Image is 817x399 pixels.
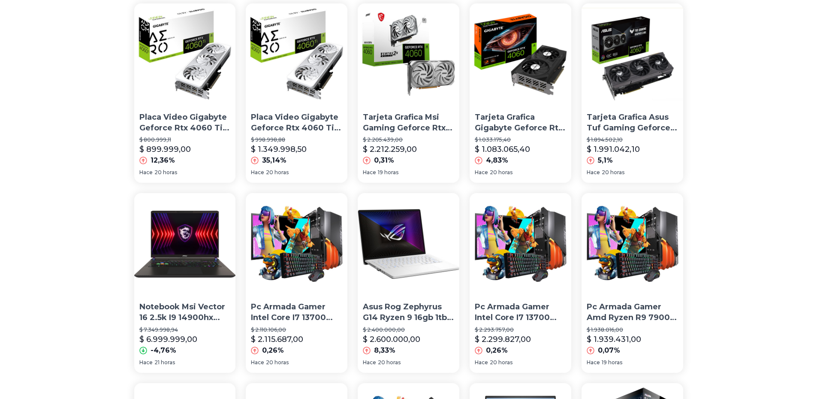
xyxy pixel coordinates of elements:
[134,3,236,105] img: Placa Video Gigabyte Geforce Rtx 4060 Ti Aero Oc 8gb Gddr6
[151,345,176,356] p: -4,76%
[262,155,286,166] p: 35,14%
[363,359,376,366] span: Hace
[475,326,566,333] p: $ 2.293.757,00
[475,143,530,155] p: $ 1.083.065,40
[587,143,640,155] p: $ 1.991.042,10
[587,169,600,176] span: Hace
[358,3,459,105] img: Tarjeta Grafica Msi Gaming Geforce Rtx 4060 8gb Gdrr6
[154,169,177,176] span: 20 horas
[139,326,231,333] p: $ 7.349.998,94
[602,169,624,176] span: 20 horas
[134,193,236,372] a: Notebook Msi Vector 16 2.5k I9 14900hx 24c 1tb/32gb Rtx 4060Notebook Msi Vector 16 2.5k I9 14900h...
[470,193,571,372] a: Pc Armada Gamer Intel Core I7 13700 Con Rtx 4060 16gb CuoPc Armada Gamer Intel Core I7 13700 Con ...
[490,359,513,366] span: 20 horas
[139,169,153,176] span: Hace
[251,359,264,366] span: Hace
[358,193,459,372] a: Asus Rog Zephyrus G14 Ryzen 9 16gb 1tb Ssd Rtx 4060 14 MoonAsus Rog Zephyrus G14 Ryzen 9 16gb 1tb...
[582,3,683,105] img: Tarjeta Grafica Asus Tuf Gaming Geforce Rtx 4060 Ti Oc 8g
[246,3,347,105] img: Placa Video Gigabyte Geforce Rtx 4060 Ti Aero Oc 8gb Gddr6 P
[363,326,454,333] p: $ 2.400.000,00
[251,169,264,176] span: Hace
[151,155,175,166] p: 12,36%
[134,3,236,183] a: Placa Video Gigabyte Geforce Rtx 4060 Ti Aero Oc 8gb Gddr6Placa Video Gigabyte Geforce Rtx 4060 T...
[358,3,459,183] a: Tarjeta Grafica Msi Gaming Geforce Rtx 4060 8gb Gdrr6 Tarjeta Grafica Msi Gaming Geforce Rtx 4060...
[139,112,231,133] p: Placa Video Gigabyte Geforce Rtx 4060 Ti Aero Oc 8gb Gddr6
[363,112,454,133] p: Tarjeta Grafica Msi Gaming Geforce Rtx 4060 8gb Gdrr6
[251,143,307,155] p: $ 1.349.998,50
[598,155,613,166] p: 5,1%
[358,193,459,295] img: Asus Rog Zephyrus G14 Ryzen 9 16gb 1tb Ssd Rtx 4060 14 Moon
[587,136,678,143] p: $ 1.894.502,10
[602,359,622,366] span: 19 horas
[475,333,531,345] p: $ 2.299.827,00
[587,326,678,333] p: $ 1.938.016,00
[582,3,683,183] a: Tarjeta Grafica Asus Tuf Gaming Geforce Rtx 4060 Ti Oc 8gTarjeta Grafica Asus Tuf Gaming Geforce ...
[363,169,376,176] span: Hace
[475,302,566,323] p: Pc Armada Gamer Intel Core I7 13700 Con Rtx 4060 16gb Cuo
[139,143,191,155] p: $ 899.999,00
[154,359,175,366] span: 21 horas
[470,3,571,183] a: Tarjeta Grafica Gigabyte Geforce Rtx 4060 Windforce Oc 8gTarjeta Grafica Gigabyte Geforce Rtx 406...
[475,359,488,366] span: Hace
[587,333,641,345] p: $ 1.939.431,00
[378,169,398,176] span: 19 horas
[139,302,231,323] p: Notebook Msi Vector 16 2.5k I9 14900hx 24c 1tb/32gb Rtx 4060
[486,155,508,166] p: 4,83%
[262,345,284,356] p: 0,26%
[470,193,571,295] img: Pc Armada Gamer Intel Core I7 13700 Con Rtx 4060 16gb Cuo
[470,3,571,105] img: Tarjeta Grafica Gigabyte Geforce Rtx 4060 Windforce Oc 8g
[251,333,303,345] p: $ 2.115.687,00
[363,143,417,155] p: $ 2.212.259,00
[246,193,347,372] a: Pc Armada Gamer Intel Core I7 13700 Con Rtx 4060 Y 16gb RamPc Armada Gamer Intel Core I7 13700 Co...
[363,302,454,323] p: Asus Rog Zephyrus G14 Ryzen 9 16gb 1tb Ssd Rtx 4060 14 Moon
[582,193,683,372] a: Pc Armada Gamer Amd Ryzen R9 7900x Con 16gb Ram Y Rtx 4060Pc Armada Gamer Amd Ryzen R9 7900x Con ...
[475,136,566,143] p: $ 1.033.175,40
[139,136,231,143] p: $ 800.999,11
[251,326,342,333] p: $ 2.110.106,00
[587,302,678,323] p: Pc Armada Gamer Amd Ryzen R9 7900x Con 16gb Ram Y Rtx 4060
[139,359,153,366] span: Hace
[251,302,342,323] p: Pc Armada Gamer Intel Core I7 13700 Con Rtx 4060 Y 16gb Ram
[374,155,394,166] p: 0,31%
[363,136,454,143] p: $ 2.205.439,00
[475,112,566,133] p: Tarjeta Grafica Gigabyte Geforce Rtx 4060 Windforce Oc 8g
[587,359,600,366] span: Hace
[378,359,401,366] span: 20 horas
[134,193,236,295] img: Notebook Msi Vector 16 2.5k I9 14900hx 24c 1tb/32gb Rtx 4060
[251,136,342,143] p: $ 998.998,88
[475,169,488,176] span: Hace
[598,345,620,356] p: 0,07%
[490,169,513,176] span: 20 horas
[246,193,347,295] img: Pc Armada Gamer Intel Core I7 13700 Con Rtx 4060 Y 16gb Ram
[266,169,289,176] span: 20 horas
[582,193,683,295] img: Pc Armada Gamer Amd Ryzen R9 7900x Con 16gb Ram Y Rtx 4060
[587,112,678,133] p: Tarjeta Grafica Asus Tuf Gaming Geforce Rtx 4060 Ti Oc 8g
[363,333,420,345] p: $ 2.600.000,00
[139,333,197,345] p: $ 6.999.999,00
[246,3,347,183] a: Placa Video Gigabyte Geforce Rtx 4060 Ti Aero Oc 8gb Gddr6 PPlaca Video Gigabyte Geforce Rtx 4060...
[251,112,342,133] p: Placa Video Gigabyte Geforce Rtx 4060 Ti Aero Oc 8gb Gddr6 P
[486,345,508,356] p: 0,26%
[374,345,395,356] p: 8,33%
[266,359,289,366] span: 20 horas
